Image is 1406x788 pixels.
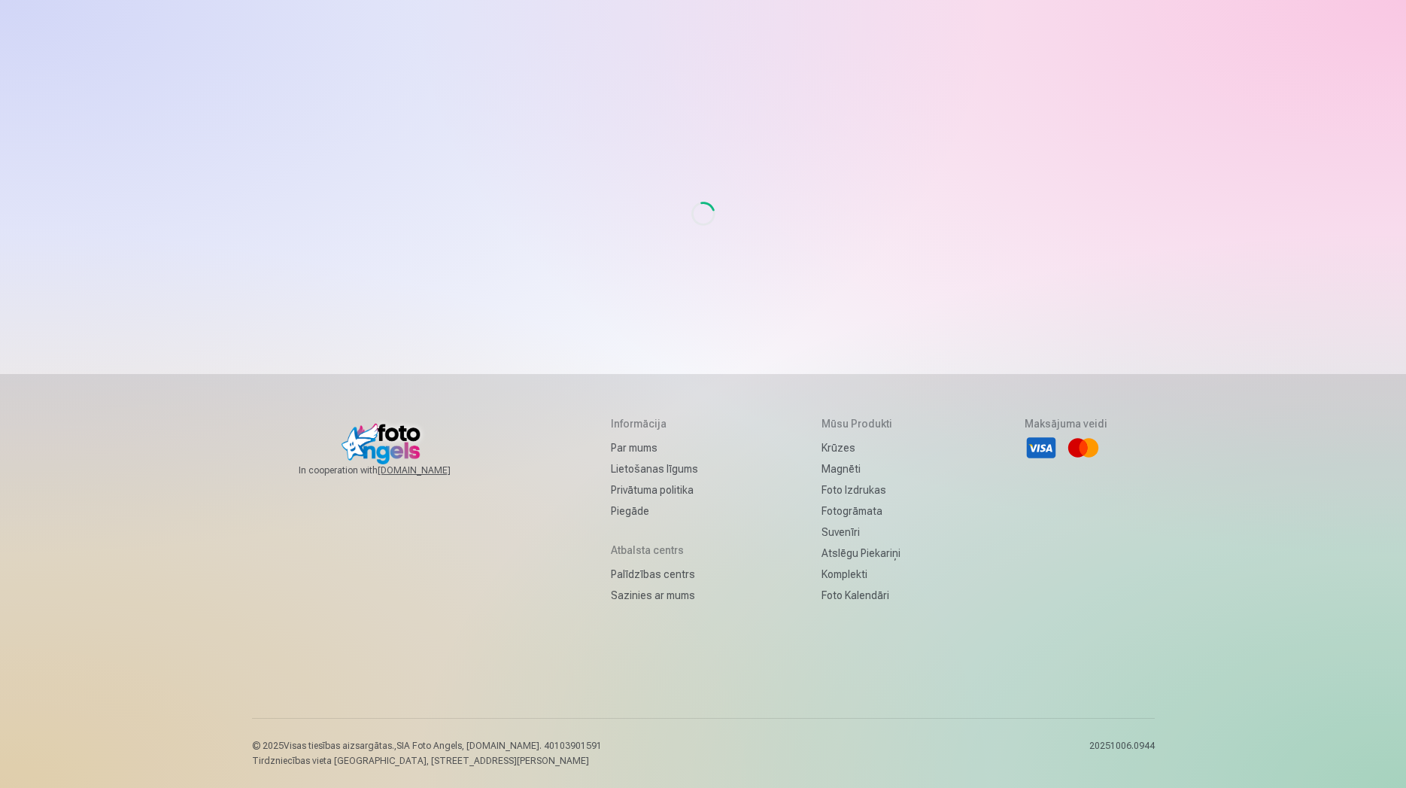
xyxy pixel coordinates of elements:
span: In cooperation with [299,464,487,476]
h5: Mūsu produkti [821,416,900,431]
a: Piegāde [611,500,698,522]
a: Sazinies ar mums [611,585,698,606]
a: [DOMAIN_NAME] [378,464,487,476]
a: Magnēti [821,458,900,479]
a: Foto kalendāri [821,585,900,606]
h5: Informācija [611,416,698,431]
li: Mastercard [1067,431,1100,464]
li: Visa [1025,431,1058,464]
a: Krūzes [821,437,900,458]
h5: Maksājuma veidi [1025,416,1107,431]
a: Fotogrāmata [821,500,900,522]
span: SIA Foto Angels, [DOMAIN_NAME]. 40103901591 [396,741,602,751]
a: Privātuma politika [611,479,698,500]
a: Par mums [611,437,698,458]
a: Palīdzības centrs [611,564,698,585]
a: Foto izdrukas [821,479,900,500]
h5: Atbalsta centrs [611,543,698,558]
a: Suvenīri [821,522,900,543]
a: Komplekti [821,564,900,585]
p: 20251006.0944 [1089,740,1155,767]
p: Tirdzniecības vieta [GEOGRAPHIC_DATA], [STREET_ADDRESS][PERSON_NAME] [252,755,602,767]
p: © 2025 Visas tiesības aizsargātas. , [252,740,602,752]
a: Atslēgu piekariņi [821,543,900,564]
a: Lietošanas līgums [611,458,698,479]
